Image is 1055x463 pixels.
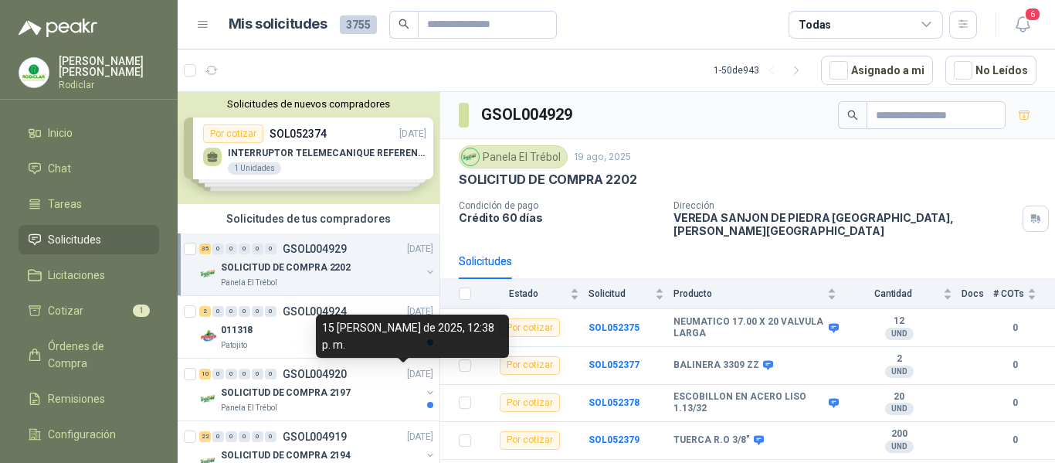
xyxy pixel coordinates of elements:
div: 0 [226,243,237,254]
div: 0 [212,306,224,317]
p: SOLICITUD DE COMPRA 2202 [221,260,351,275]
th: Solicitud [589,279,673,309]
a: Solicitudes [19,225,159,254]
th: Docs [962,279,993,309]
div: 0 [265,369,276,380]
span: 3755 [340,15,377,34]
a: Licitaciones [19,260,159,290]
th: Cantidad [846,279,962,309]
a: SOL052379 [589,434,639,445]
b: 200 [846,428,952,441]
span: Remisiones [48,390,105,407]
p: [DATE] [407,305,433,319]
div: 10 [199,369,211,380]
span: 1 [133,305,150,317]
div: 0 [226,306,237,317]
p: [DATE] [407,367,433,382]
div: 0 [252,369,263,380]
a: Remisiones [19,384,159,414]
img: Logo peakr [19,19,97,37]
span: 6 [1024,7,1041,22]
span: Inicio [48,124,73,141]
span: Chat [48,160,71,177]
div: Por cotizar [500,318,560,337]
a: Chat [19,154,159,183]
button: 6 [1009,11,1036,39]
img: Company Logo [462,148,479,165]
b: ESCOBILLON EN ACERO LISO 1.13/32 [673,391,825,415]
div: 0 [265,243,276,254]
div: 0 [252,243,263,254]
div: Por cotizar [500,393,560,412]
p: GSOL004924 [283,306,347,317]
p: Rodiclar [59,80,159,90]
th: Producto [673,279,846,309]
span: search [847,110,858,121]
button: No Leídos [945,56,1036,85]
p: [DATE] [407,430,433,444]
span: Cotizar [48,302,83,319]
span: Producto [673,288,824,299]
div: 0 [212,369,224,380]
th: Estado [480,279,589,309]
span: Configuración [48,426,116,443]
p: [PERSON_NAME] [PERSON_NAME] [59,56,159,77]
a: 2 0 0 0 0 0 GSOL004924[DATE] Company Logo011318Patojito [199,302,436,352]
span: Solicitudes [48,231,101,248]
h3: GSOL004929 [481,103,575,127]
button: Asignado a mi [821,56,933,85]
b: BALINERA 3309 ZZ [673,359,759,372]
div: UND [885,441,914,453]
div: 0 [265,306,276,317]
b: 20 [846,391,952,403]
a: SOL052378 [589,397,639,408]
div: Panela El Trébol [459,145,568,169]
p: Dirección [673,200,1016,211]
a: Inicio [19,118,159,148]
p: Crédito 60 días [459,211,661,224]
p: [DATE] [407,242,433,257]
b: 12 [846,315,952,328]
span: Estado [480,288,567,299]
div: 0 [239,306,250,317]
div: UND [885,328,914,340]
div: 1 - 50 de 943 [714,58,809,83]
p: GSOL004920 [283,369,347,380]
p: GSOL004929 [283,243,347,254]
div: Todas [799,16,831,33]
a: 10 0 0 0 0 0 GSOL004920[DATE] Company LogoSOLICITUD DE COMPRA 2197Panela El Trébol [199,365,436,414]
div: 0 [265,431,276,442]
p: 19 ago, 2025 [574,150,631,165]
div: 0 [212,431,224,442]
div: Por cotizar [500,431,560,450]
div: 0 [239,243,250,254]
span: Órdenes de Compra [48,338,144,372]
h1: Mis solicitudes [229,13,327,36]
img: Company Logo [199,327,218,346]
div: 0 [226,369,237,380]
div: UND [885,403,914,415]
div: 0 [252,431,263,442]
span: Solicitud [589,288,652,299]
b: 0 [993,321,1036,335]
div: 22 [199,431,211,442]
b: 0 [993,396,1036,410]
p: Patojito [221,339,247,352]
a: Configuración [19,420,159,449]
span: Cantidad [846,288,940,299]
b: TUERCA R.O 3/8" [673,434,750,447]
p: Panela El Trébol [221,402,277,414]
p: Panela El Trébol [221,277,277,289]
div: Solicitudes de tus compradores [178,204,439,233]
p: 011318 [221,323,253,338]
img: Company Logo [199,264,218,283]
div: Por cotizar [500,356,560,375]
a: Órdenes de Compra [19,332,159,378]
span: Tareas [48,196,82,213]
b: SOL052375 [589,322,639,333]
span: # COTs [993,288,1024,299]
a: SOL052377 [589,359,639,370]
div: 0 [239,369,250,380]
